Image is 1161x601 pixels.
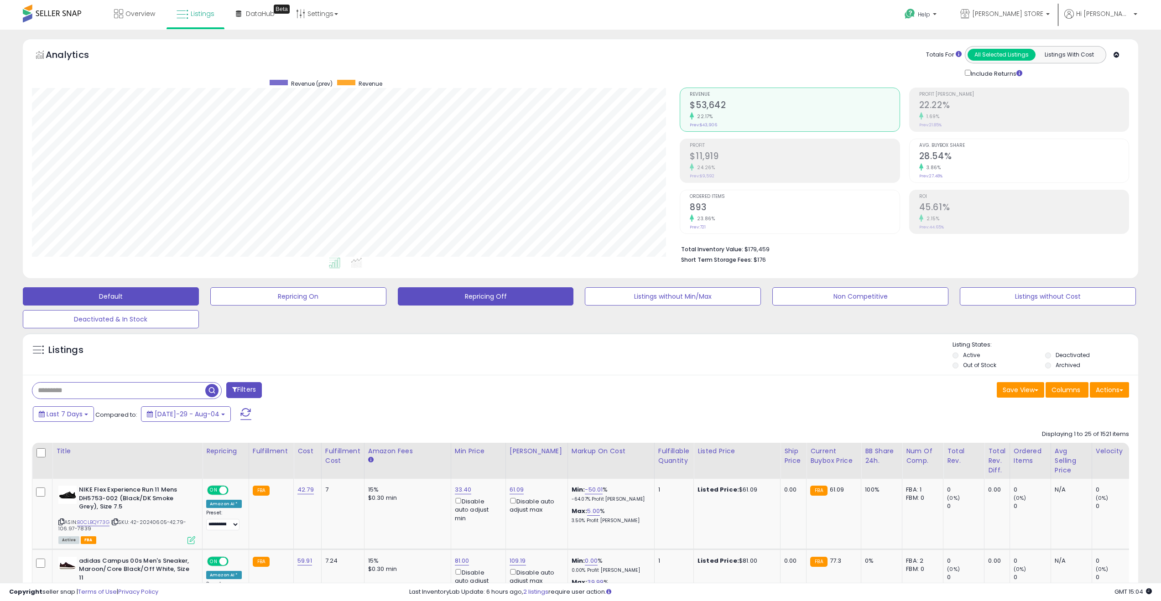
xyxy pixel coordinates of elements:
[409,588,1152,596] div: Last InventoryLab Update: 6 hours ago, require user action.
[923,215,940,222] small: 2.15%
[690,122,717,128] small: Prev: $43,906
[77,518,109,526] a: B0CLBQY73G
[253,446,290,456] div: Fulfillment
[523,587,548,596] a: 2 listings
[1035,49,1103,61] button: Listings With Cost
[865,446,898,466] div: BB Share 24h.
[694,164,715,171] small: 24.26%
[368,486,444,494] div: 15%
[919,92,1129,97] span: Profit [PERSON_NAME]
[291,80,333,88] span: Revenue (prev)
[784,446,802,466] div: Ship Price
[997,382,1044,398] button: Save View
[1096,557,1133,565] div: 0
[572,507,588,515] b: Max:
[572,578,647,595] div: %
[46,48,107,63] h5: Analytics
[698,556,739,565] b: Listed Price:
[81,536,96,544] span: FBA
[9,587,42,596] strong: Copyright
[772,287,948,306] button: Non Competitive
[947,557,984,565] div: 0
[681,256,752,264] b: Short Term Storage Fees:
[690,92,899,97] span: Revenue
[947,565,960,573] small: (0%)
[830,485,844,494] span: 61.09
[253,486,270,496] small: FBA
[810,446,857,466] div: Current Buybox Price
[694,215,715,222] small: 23.86%
[1056,361,1080,369] label: Archived
[572,507,647,524] div: %
[681,245,743,253] b: Total Inventory Value:
[919,202,1129,214] h2: 45.61%
[398,287,574,306] button: Repricing Off
[988,486,1003,494] div: 0.00
[658,557,687,565] div: 1
[510,496,561,514] div: Disable auto adjust max
[947,494,960,502] small: (0%)
[125,9,155,18] span: Overview
[919,143,1129,148] span: Avg. Buybox Share
[923,113,940,120] small: 1.69%
[206,510,242,530] div: Preset:
[947,446,980,466] div: Total Rev.
[227,487,242,494] span: OFF
[206,446,245,456] div: Repricing
[297,446,318,456] div: Cost
[368,456,374,464] small: Amazon Fees.
[960,287,1136,306] button: Listings without Cost
[274,5,290,14] div: Tooltip anchor
[455,556,469,565] a: 81.00
[325,446,360,466] div: Fulfillment Cost
[9,588,158,596] div: seller snap | |
[368,565,444,573] div: $0.30 min
[690,194,899,199] span: Ordered Items
[1014,557,1051,565] div: 0
[368,494,444,502] div: $0.30 min
[587,507,600,516] a: 5.00
[918,10,930,18] span: Help
[658,486,687,494] div: 1
[585,556,598,565] a: 0.00
[1096,446,1129,456] div: Velocity
[191,9,214,18] span: Listings
[784,557,799,565] div: 0.00
[56,446,198,456] div: Title
[1014,565,1026,573] small: (0%)
[1014,573,1051,581] div: 0
[698,557,773,565] div: $81.00
[923,164,941,171] small: 3.86%
[1096,565,1109,573] small: (0%)
[1076,9,1131,18] span: Hi [PERSON_NAME]
[690,173,714,179] small: Prev: $9,592
[79,486,190,513] b: NIKE Flex Experience Run 11 Mens DH5753-002 (Black/DK Smoke Grey), Size 7.5
[754,255,766,264] span: $176
[58,536,79,544] span: All listings currently available for purchase on Amazon
[958,68,1033,78] div: Include Returns
[810,486,827,496] small: FBA
[572,556,585,565] b: Min:
[155,409,219,419] span: [DATE]-29 - Aug-04
[572,567,647,574] p: 0.00% Profit [PERSON_NAME]
[58,486,77,504] img: 31OM-o4Va9L._SL40_.jpg
[23,310,199,328] button: Deactivated & In Stock
[963,351,980,359] label: Active
[1014,446,1047,466] div: Ordered Items
[585,287,761,306] button: Listings without Min/Max
[968,49,1036,61] button: All Selected Listings
[510,556,526,565] a: 109.19
[208,557,219,565] span: ON
[926,51,962,59] div: Totals For
[47,409,83,419] span: Last 7 Days
[1042,430,1129,439] div: Displaying 1 to 25 of 1521 items
[572,496,647,503] p: -64.07% Profit [PERSON_NAME]
[698,485,739,494] b: Listed Price:
[368,557,444,565] div: 15%
[1055,557,1085,565] div: N/A
[210,287,386,306] button: Repricing On
[58,557,77,570] img: 31aHXz73YNL._SL40_.jpg
[988,446,1006,475] div: Total Rev. Diff.
[325,557,357,565] div: 7.24
[79,557,190,585] b: adidas Campus 00s Men's Sneaker, Maroon/Core Black/Off White, Size 11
